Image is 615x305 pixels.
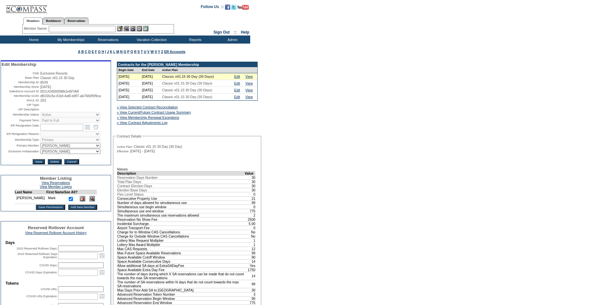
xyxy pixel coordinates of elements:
[244,205,256,209] td: 0
[117,205,244,209] td: Simultaneous use begin window
[244,272,256,280] td: 14
[85,50,87,54] a: C
[155,50,157,54] a: X
[2,131,40,137] td: ER Resignation Reason:
[150,50,154,54] a: W
[234,75,240,78] a: Edit
[141,80,161,87] td: [DATE]
[64,159,79,164] input: Cancel
[117,280,244,288] td: The number of SA reservations within N days that do not count towards the max SA reservations
[244,196,256,200] td: 21
[117,272,244,280] td: The number of days during which X SA reservations can be made that do not count towards the max S...
[225,6,230,10] a: Become our fan on Facebook
[2,149,40,154] td: Exclusive Ambassador:
[92,50,94,54] a: E
[117,221,244,226] td: Incidental Surcharge.
[116,50,119,54] a: M
[64,17,88,24] a: Reservations
[40,176,72,181] span: Member Listing
[117,94,141,100] td: [DATE]
[130,50,133,54] a: Q
[89,36,126,44] td: Reservations
[244,300,256,305] td: 775
[117,213,244,217] td: The maximum simultaneous use reservations allowed
[162,75,214,78] span: Classic v01.15 30 Day (30 Days)
[134,145,182,148] span: Classic v01.15 30 Day (30 Day)
[117,87,141,94] td: [DATE]
[244,209,256,213] td: 775
[28,225,84,230] span: Reserved Rollover Account
[244,213,256,217] td: 2
[244,221,256,226] td: 5.00
[126,36,176,44] td: Vacation Collection
[41,288,57,291] label: COVID ARs:
[2,137,40,142] td: Membership Type:
[117,180,141,184] span: Total Plan Days
[117,192,144,196] span: Flex Level Status
[244,175,256,179] td: 30
[124,26,129,31] img: View
[244,238,256,242] td: 1
[244,268,256,272] td: 1750
[2,76,40,80] td: Base Plan:
[117,105,178,109] a: » View Selected Contract Reconciliation
[113,50,115,54] a: L
[33,159,45,164] input: Save
[225,5,230,10] img: Become our fan on Facebook
[25,231,87,235] a: View Reserved Rollover Account History
[244,263,256,268] td: Yes
[231,6,236,10] a: Follow us on Twitter
[144,50,146,54] a: U
[141,87,161,94] td: [DATE]
[17,252,57,259] label: 2015 Reserved Rollover Days Expiration:
[141,73,161,80] td: [DATE]
[15,190,46,194] td: Last Name
[117,209,244,213] td: Simultaneous use end window
[117,226,244,230] td: Airport Transport Fee
[40,89,79,93] span: 001UG00000Mk3xWYAR
[40,98,46,102] span: 203
[244,288,256,292] td: 30
[117,300,244,305] td: Advanced Reservation End Window
[15,194,46,204] td: [PERSON_NAME]
[5,281,106,286] td: Tokens
[117,230,244,234] td: Charge for In Window CAS Cancellations
[124,50,126,54] a: O
[110,50,112,54] a: K
[130,149,155,153] span: [DATE] - [DATE]
[164,50,185,54] a: ER Accounts
[237,6,249,10] a: Subscribe to our YouTube Channel
[16,247,57,250] label: 2015 Reserved Rollover Days:
[117,67,141,73] td: Begin Date
[134,50,137,54] a: R
[161,50,163,54] a: Z
[2,80,40,84] td: Membership ID:
[244,230,256,234] td: No
[40,85,51,89] span: [DATE]
[244,259,256,263] td: 14
[244,184,256,188] td: 30
[81,50,84,54] a: B
[117,167,128,171] b: Values
[2,62,36,67] span: Edit Membership
[46,190,64,194] td: First Name
[117,288,244,292] td: Max Days Prior Add SA to [GEOGRAPHIC_DATA]
[162,95,212,99] span: Classic v01.15 30 Day (30 Days)
[244,251,256,255] td: 99
[117,110,191,114] a: » View Current/Future Contract Usage Summary
[2,89,40,93] td: Salesforce Account ID:
[40,94,101,98] span: d8155c5e-61bf-4af0-b8f7-ab7660f5f9ca
[5,240,106,245] td: Days
[117,196,244,200] td: Consecutive Property Use
[43,17,64,24] a: Residences
[117,296,244,300] td: Advanced Reservation Begin Window
[245,75,253,78] a: View
[245,81,253,85] a: View
[117,149,129,153] span: Effective:
[141,50,143,54] a: T
[117,171,244,175] td: Description
[117,259,244,263] td: Space Available Consecutive Days
[120,50,123,54] a: N
[23,17,43,25] a: Members
[88,50,91,54] a: D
